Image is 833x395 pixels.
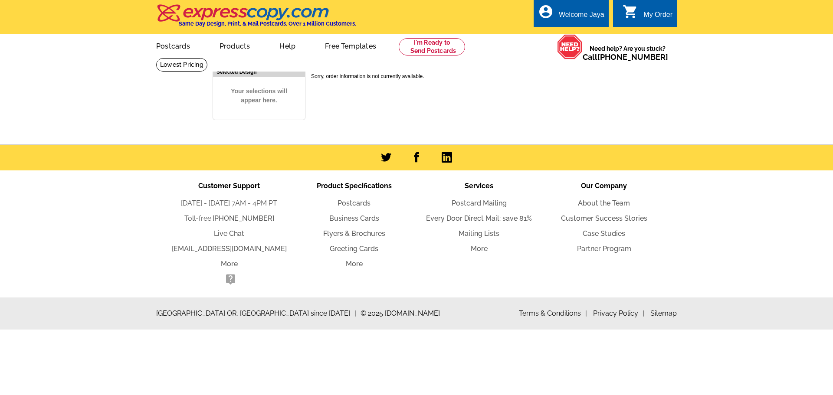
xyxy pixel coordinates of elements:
a: More [346,260,363,268]
a: Products [206,35,264,55]
span: Call [583,52,668,62]
a: Business Cards [329,214,379,222]
a: Customer Success Stories [561,214,647,222]
a: Sitemap [650,309,677,317]
a: Live Chat [214,229,244,238]
img: help [557,34,583,59]
span: Our Company [581,182,627,190]
i: shopping_cart [623,4,638,20]
a: Privacy Policy [593,309,644,317]
a: Postcards [142,35,204,55]
a: More [221,260,238,268]
div: My Order [643,11,672,23]
span: Product Specifications [317,182,392,190]
div: Selected Design [213,68,305,76]
a: Flyers & Brochures [323,229,385,238]
span: © 2025 [DOMAIN_NAME] [361,308,440,319]
a: Greeting Cards [330,245,378,253]
div: Sorry, order information is not currently available. [309,62,620,82]
a: [EMAIL_ADDRESS][DOMAIN_NAME] [172,245,287,253]
i: account_circle [538,4,554,20]
a: Postcard Mailing [452,199,507,207]
h4: Same Day Design, Print, & Mail Postcards. Over 1 Million Customers. [179,20,356,27]
li: [DATE] - [DATE] 7AM - 4PM PT [167,198,292,209]
span: [GEOGRAPHIC_DATA] OR, [GEOGRAPHIC_DATA] since [DATE] [156,308,356,319]
a: shopping_cart My Order [623,10,672,20]
a: About the Team [578,199,630,207]
span: Services [465,182,493,190]
a: Partner Program [577,245,631,253]
a: Mailing Lists [459,229,499,238]
a: Every Door Direct Mail: save 81% [426,214,532,222]
span: Need help? Are you stuck? [583,44,672,62]
a: Case Studies [583,229,625,238]
div: Welcome Jaya [559,11,604,23]
li: Toll-free: [167,213,292,224]
a: Free Templates [311,35,390,55]
a: [PHONE_NUMBER] [213,214,274,222]
span: Your selections will appear here. [220,78,298,114]
a: Help [266,35,309,55]
a: More [471,245,488,253]
a: [PHONE_NUMBER] [597,52,668,62]
a: Postcards [338,199,371,207]
a: Same Day Design, Print, & Mail Postcards. Over 1 Million Customers. [156,10,356,27]
a: Terms & Conditions [519,309,587,317]
span: Customer Support [198,182,260,190]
